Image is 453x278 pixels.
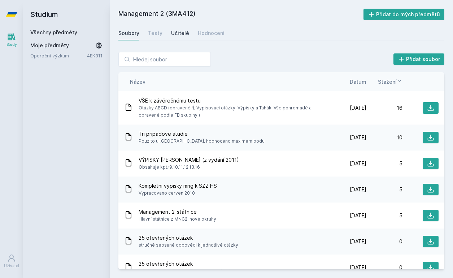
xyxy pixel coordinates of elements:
[350,186,366,193] span: [DATE]
[139,164,239,171] span: Obsahuje kpt.:9,10,11,12,13,16
[118,30,139,37] div: Soubory
[139,97,327,104] span: VŠE k závěrečnému testu
[139,208,216,216] span: Management 2_státnice
[350,134,366,141] span: [DATE]
[118,52,211,66] input: Hledej soubor
[139,104,327,119] span: Otázky ABCD (opravené!!), Vypisovací otázky, Výpisky a Tahák, Vše pohromadě a opravené podle FB s...
[148,30,162,37] div: Testy
[366,134,402,141] div: 10
[1,250,22,272] a: Uživatel
[87,53,103,58] a: 4EK311
[118,26,139,40] a: Soubory
[148,26,162,40] a: Testy
[139,138,265,145] span: Pouzito u [GEOGRAPHIC_DATA], hodnoceno maximem bodu
[30,52,87,59] a: Operační výzkum
[6,42,17,47] div: Study
[393,53,445,65] button: Přidat soubor
[366,264,402,271] div: 0
[171,30,189,37] div: Učitelé
[366,238,402,245] div: 0
[30,42,69,49] span: Moje předměty
[366,212,402,219] div: 5
[350,264,366,271] span: [DATE]
[378,78,397,86] span: Stažení
[30,29,77,35] a: Všechny předměty
[198,30,225,37] div: Hodnocení
[139,156,239,164] span: VÝPISKY [PERSON_NAME] (z vydání 2011)
[4,263,19,269] div: Uživatel
[139,130,265,138] span: Tri pripadove studie
[139,216,216,223] span: Hlavní státnice z MNG2, nové okruhy
[198,26,225,40] a: Hodnocení
[139,268,238,275] span: stručné sepsané odpovědi k jednotlivé otázky
[1,29,22,51] a: Study
[139,242,238,249] span: stručné sepsané odpovědi k jednotlivé otázky
[139,182,217,190] span: Kompletni vypisky mng k SZZ HS
[366,160,402,167] div: 5
[366,186,402,193] div: 5
[350,78,366,86] button: Datum
[378,78,402,86] button: Stažení
[171,26,189,40] a: Učitelé
[363,9,445,20] button: Přidat do mých předmětů
[350,104,366,112] span: [DATE]
[139,190,217,197] span: Vypracovano cerven 2010
[118,9,363,20] h2: Management 2 (3MA412)
[350,160,366,167] span: [DATE]
[139,260,238,268] span: 25 otevřených otázek
[139,234,238,242] span: 25 otevřených otázek
[366,104,402,112] div: 16
[350,212,366,219] span: [DATE]
[350,238,366,245] span: [DATE]
[130,78,145,86] button: Název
